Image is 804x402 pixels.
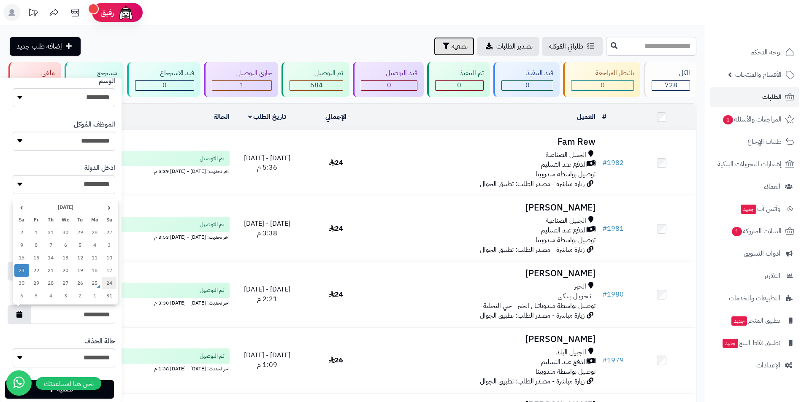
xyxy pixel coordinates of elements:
h3: [PERSON_NAME] [374,203,596,213]
span: الدفع عند التسليم [541,226,587,235]
div: جاري التوصيل [212,68,272,78]
td: 20 [58,264,73,277]
div: قيد الاسترجاع [135,68,194,78]
span: لوحة التحكم [750,46,782,58]
a: مسترجع 0 [63,62,126,97]
div: قيد التوصيل [361,68,417,78]
span: طلباتي المُوكلة [549,41,583,51]
a: طلباتي المُوكلة [542,37,603,56]
span: جديد [731,316,747,326]
td: 12 [73,251,87,264]
td: 2 [14,226,29,239]
span: 0 [525,80,530,90]
div: 0 [502,81,553,90]
td: 14 [43,251,58,264]
a: الطلبات [710,87,799,107]
a: تم التوصيل 684 [280,62,351,97]
span: زيارة مباشرة - مصدر الطلب: تطبيق الجوال [480,376,585,386]
span: الجبيل الصناعية [546,150,586,160]
span: 24 [329,158,343,168]
a: لوحة التحكم [710,42,799,62]
h3: [PERSON_NAME] [374,269,596,278]
h3: [PERSON_NAME] [374,335,596,344]
td: 1 [87,289,102,302]
span: 684 [310,80,323,90]
td: 30 [14,277,29,289]
div: قيد التنفيذ [501,68,553,78]
td: 4 [43,289,58,302]
td: 13 [58,251,73,264]
span: 1 [240,80,244,90]
a: #1981 [602,224,624,234]
th: Sa [14,213,29,226]
span: [DATE] - [DATE] 1:09 م [244,350,290,370]
td: 27 [58,277,73,289]
span: رفيق [100,8,114,18]
span: 24 [329,224,343,234]
a: العميل [577,112,596,122]
span: التطبيقات والخدمات [729,292,780,304]
th: ‹ [102,201,116,213]
td: 8 [29,239,44,251]
span: تم التوصيل [200,220,225,229]
td: 28 [43,277,58,289]
span: تـحـويـل بـنـكـي [558,291,591,301]
a: تصدير الطلبات [477,37,539,56]
span: 24 [329,289,343,299]
span: توصيل بواسطة مندوباتنا , الخبر - حي التحلية [483,301,596,311]
span: إضافة طلب جديد [16,41,62,51]
span: زيارة مباشرة - مصدر الطلب: تطبيق الجوال [480,179,585,189]
td: 3 [58,289,73,302]
td: 10 [102,251,116,264]
td: 11 [87,251,102,264]
td: 5 [73,239,87,251]
td: 4 [87,239,102,251]
span: جديد [741,205,756,214]
span: 0 [601,80,605,90]
th: Su [102,213,116,226]
div: بانتظار المراجعة [571,68,634,78]
a: الإجمالي [325,112,347,122]
td: 3 [102,239,116,251]
label: الوسم [99,76,115,86]
span: # [602,289,607,299]
a: ملغي 43 [7,62,63,97]
td: 31 [43,226,58,239]
th: Th [43,213,58,226]
td: 24 [102,277,116,289]
div: تم التنفيذ [435,68,484,78]
th: Mo [87,213,102,226]
span: زيارة مباشرة - مصدر الطلب: تطبيق الجوال [480,310,585,321]
span: توصيل بواسطة مندوبينا [536,235,596,245]
td: 1 [29,226,44,239]
a: التقارير [710,266,799,286]
span: 728 [665,80,677,90]
a: الكل728 [642,62,698,97]
span: [DATE] - [DATE] 2:21 م [244,284,290,304]
a: الحالة [214,112,230,122]
td: 21 [43,264,58,277]
a: السلات المتروكة1 [710,221,799,241]
a: تاريخ الطلب [248,112,287,122]
a: تطبيق المتجرجديد [710,310,799,331]
span: تصدير الطلبات [496,41,533,51]
td: 29 [29,277,44,289]
a: تم التنفيذ 0 [425,62,492,97]
a: قيد التوصيل 0 [351,62,425,97]
a: #1982 [602,158,624,168]
a: العملاء [710,176,799,197]
div: ملغي [16,68,55,78]
a: الإعدادات [710,355,799,375]
span: تطبيق نقاط البيع [722,337,780,349]
td: 5 [29,289,44,302]
div: 1 [212,81,272,90]
span: 1 [732,227,742,236]
td: 19 [73,264,87,277]
td: 18 [87,264,102,277]
span: توصيل بواسطة مندوبينا [536,169,596,179]
span: # [602,224,607,234]
span: الخبر [574,282,586,291]
span: 0 [162,80,167,90]
span: العملاء [764,181,780,192]
span: توصيل بواسطة مندوبينا [536,367,596,377]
